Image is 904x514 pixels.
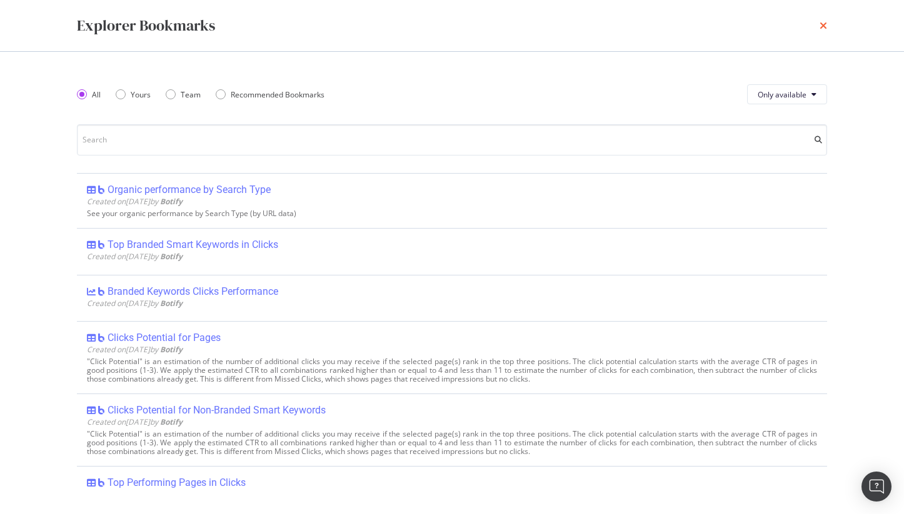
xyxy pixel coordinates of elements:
[108,332,221,344] div: Clicks Potential for Pages
[108,285,278,298] div: Branded Keywords Clicks Performance
[92,89,101,100] div: All
[77,124,827,156] input: Search
[758,89,806,100] span: Only available
[861,472,891,502] div: Open Intercom Messenger
[87,344,183,355] span: Created on [DATE] by
[108,239,278,251] div: Top Branded Smart Keywords in Clicks
[87,196,183,207] span: Created on [DATE] by
[108,477,246,489] div: Top Performing Pages in Clicks
[160,344,183,355] b: Botify
[87,430,817,456] div: "Click Potential" is an estimation of the number of additional clicks you may receive if the sele...
[108,184,271,196] div: Organic performance by Search Type
[87,357,817,383] div: "Click Potential" is an estimation of the number of additional clicks you may receive if the sele...
[160,489,183,500] b: Botify
[820,15,827,36] div: times
[160,417,183,427] b: Botify
[77,15,215,36] div: Explorer Bookmarks
[747,84,827,104] button: Only available
[131,89,151,100] div: Yours
[108,404,326,417] div: Clicks Potential for Non-Branded Smart Keywords
[166,89,201,100] div: Team
[160,251,183,262] b: Botify
[216,89,324,100] div: Recommended Bookmarks
[116,89,151,100] div: Yours
[77,89,101,100] div: All
[160,298,183,309] b: Botify
[87,251,183,262] span: Created on [DATE] by
[181,89,201,100] div: Team
[87,209,817,218] div: See your organic performance by Search Type (by URL data)
[160,196,183,207] b: Botify
[87,298,183,309] span: Created on [DATE] by
[87,489,183,500] span: Created on [DATE] by
[87,417,183,427] span: Created on [DATE] by
[231,89,324,100] div: Recommended Bookmarks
